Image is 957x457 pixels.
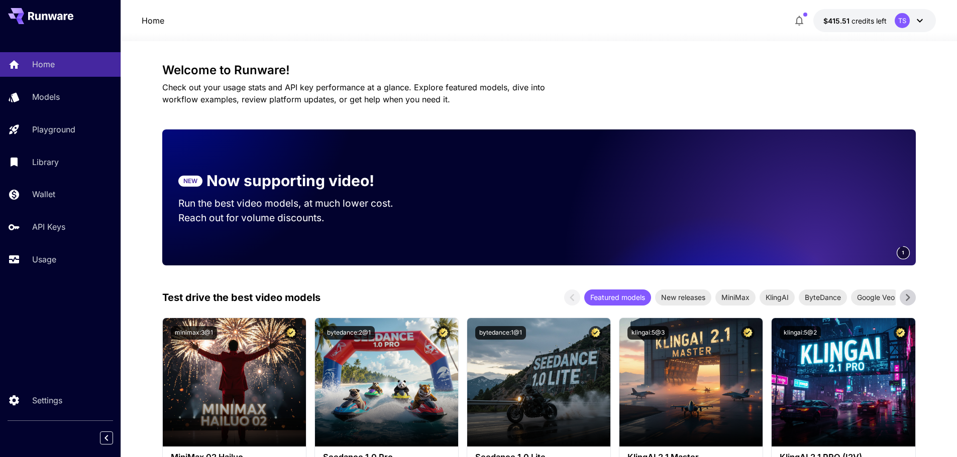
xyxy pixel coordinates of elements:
div: New releases [655,289,711,306]
span: $415.51 [823,17,852,25]
img: alt [163,318,306,446]
span: ByteDance [799,292,847,302]
p: Now supporting video! [206,170,374,192]
span: New releases [655,292,711,302]
div: Google Veo [851,289,901,306]
span: Google Veo [851,292,901,302]
div: ByteDance [799,289,847,306]
button: klingai:5@2 [780,326,821,340]
img: alt [467,318,610,446]
div: MiniMax [715,289,756,306]
button: minimax:3@1 [171,326,217,340]
nav: breadcrumb [142,15,164,27]
div: Featured models [584,289,651,306]
p: Models [32,91,60,103]
div: KlingAI [760,289,795,306]
p: Run the best video models, at much lower cost. [178,196,412,211]
div: $415.50893 [823,16,887,26]
p: Test drive the best video models [162,290,321,305]
button: bytedance:2@1 [323,326,375,340]
p: Settings [32,394,62,406]
button: bytedance:1@1 [475,326,526,340]
button: $415.50893TS [813,9,936,32]
p: API Keys [32,221,65,233]
a: Home [142,15,164,27]
button: klingai:5@3 [627,326,669,340]
div: Collapse sidebar [108,429,121,447]
p: Wallet [32,188,55,200]
span: MiniMax [715,292,756,302]
p: Library [32,156,59,168]
button: Certified Model – Vetted for best performance and includes a commercial license. [894,326,907,340]
p: NEW [183,177,197,186]
img: alt [619,318,763,446]
span: credits left [852,17,887,25]
span: Check out your usage stats and API key performance at a glance. Explore featured models, dive int... [162,82,545,104]
span: KlingAI [760,292,795,302]
button: Certified Model – Vetted for best performance and includes a commercial license. [284,326,298,340]
span: Featured models [584,292,651,302]
p: Playground [32,123,75,135]
button: Certified Model – Vetted for best performance and includes a commercial license. [741,326,755,340]
button: Certified Model – Vetted for best performance and includes a commercial license. [589,326,602,340]
p: Reach out for volume discounts. [178,211,412,225]
span: 1 [902,249,905,256]
img: alt [315,318,458,446]
button: Collapse sidebar [100,431,113,444]
div: TS [895,13,910,28]
h3: Welcome to Runware! [162,63,916,77]
button: Certified Model – Vetted for best performance and includes a commercial license. [437,326,450,340]
p: Home [32,58,55,70]
img: alt [772,318,915,446]
p: Usage [32,253,56,265]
